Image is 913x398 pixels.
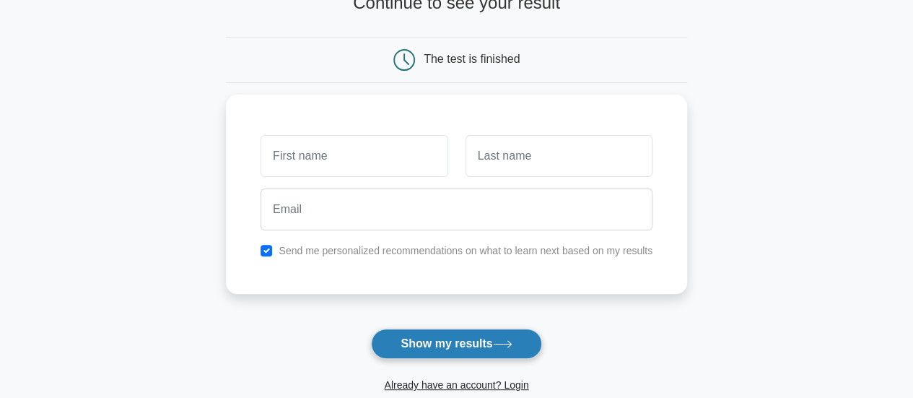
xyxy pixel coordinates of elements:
[384,379,528,391] a: Already have an account? Login
[466,135,652,177] input: Last name
[261,189,652,230] input: Email
[424,53,520,65] div: The test is finished
[371,329,541,359] button: Show my results
[261,135,447,177] input: First name
[279,245,652,256] label: Send me personalized recommendations on what to learn next based on my results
